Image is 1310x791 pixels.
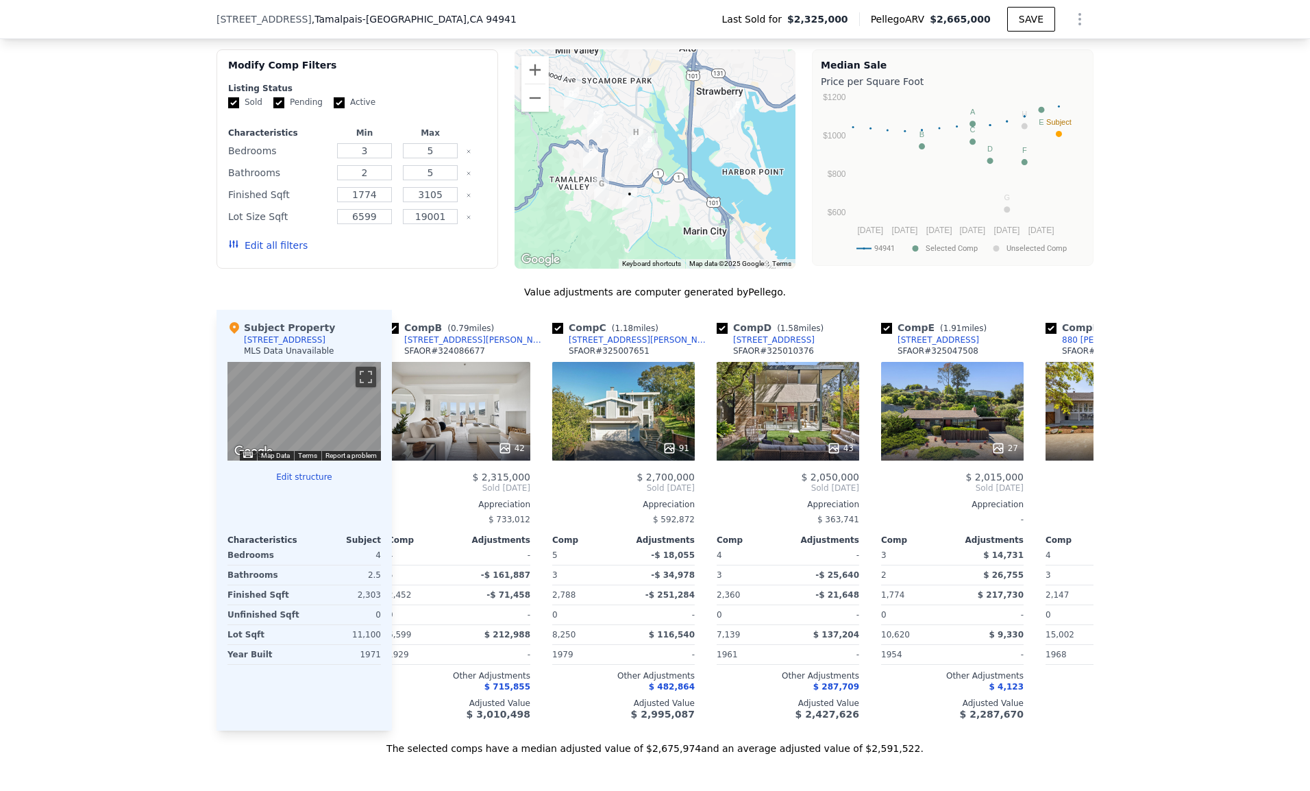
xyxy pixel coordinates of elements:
[892,226,918,235] text: [DATE]
[813,630,859,640] span: $ 137,204
[552,499,695,510] div: Appreciation
[400,127,460,138] div: Max
[569,345,650,356] div: SFAOR # 325007651
[617,182,643,216] div: 329 Deertrail Ln
[926,244,978,253] text: Selected Comp
[388,590,411,600] span: 2,452
[552,565,621,585] div: 3
[649,630,695,640] span: $ 116,540
[467,709,530,720] span: $ 3,010,498
[298,452,317,459] a: Terms (opens in new tab)
[1022,146,1027,154] text: F
[881,334,979,345] a: [STREET_ADDRESS]
[989,630,1024,640] span: $ 9,330
[898,334,979,345] div: [STREET_ADDRESS]
[558,82,584,116] div: 328 N Ferndale Ave
[227,645,301,664] div: Year Built
[827,441,854,455] div: 43
[881,630,910,640] span: 10,620
[813,682,859,692] span: $ 287,709
[1046,590,1069,600] span: 2,147
[228,185,329,204] div: Finished Sqft
[1062,345,1143,356] div: SFAOR # 325020465
[717,483,859,494] span: Sold [DATE]
[1046,483,1188,494] span: Sold [DATE]
[243,452,253,458] button: Keyboard shortcuts
[228,97,239,108] input: Sold
[989,682,1024,692] span: $ 4,123
[606,324,664,333] span: ( miles)
[733,345,814,356] div: SFAOR # 325010376
[717,590,740,600] span: 2,360
[228,141,329,160] div: Bedrooms
[1046,499,1188,510] div: Appreciation
[983,570,1024,580] span: $ 26,755
[821,91,1085,263] div: A chart.
[663,441,689,455] div: 91
[1062,334,1160,345] div: 880 [PERSON_NAME] Ct
[227,535,304,546] div: Characteristics
[626,605,695,624] div: -
[959,226,985,235] text: [DATE]
[388,565,456,585] div: 5
[874,244,895,253] text: 94941
[466,149,471,154] button: Clear
[1046,334,1160,345] a: 880 [PERSON_NAME] Ct
[881,483,1024,494] span: Sold [DATE]
[994,226,1020,235] text: [DATE]
[978,590,1024,600] span: $ 217,730
[518,251,563,269] img: Google
[1007,7,1055,32] button: SAVE
[518,251,563,269] a: Open this area in Google Maps (opens a new window)
[1022,110,1027,118] text: H
[815,570,859,580] span: -$ 25,640
[521,84,549,112] button: Zoom out
[552,698,695,709] div: Adjusted Value
[552,535,623,546] div: Comp
[983,550,1024,560] span: $ 14,731
[623,535,695,546] div: Adjustments
[935,324,992,333] span: ( miles)
[552,321,664,334] div: Comp C
[717,610,722,620] span: 0
[801,472,859,483] span: $ 2,050,000
[388,630,411,640] span: 6,599
[481,570,530,580] span: -$ 161,887
[312,12,517,26] span: , Tamalpais-[GEOGRAPHIC_DATA]
[261,451,290,461] button: Map Data
[817,515,859,524] span: $ 363,741
[651,550,695,560] span: -$ 18,055
[442,324,499,333] span: ( miles)
[987,145,993,153] text: D
[1039,118,1043,126] text: E
[943,324,962,333] span: 1.91
[227,321,335,334] div: Subject Property
[1046,535,1117,546] div: Comp
[231,443,276,461] a: Open this area in Google Maps (opens a new window)
[645,590,695,600] span: -$ 251,284
[1066,5,1093,33] button: Show Options
[653,515,695,524] span: $ 592,872
[388,645,456,664] div: 1929
[1046,630,1074,640] span: 15,002
[881,499,1024,510] div: Appreciation
[228,207,329,226] div: Lot Size Sqft
[1046,698,1188,709] div: Adjusted Value
[1046,610,1051,620] span: 0
[970,125,976,134] text: C
[217,12,312,26] span: [STREET_ADDRESS]
[227,585,301,605] div: Finished Sqft
[1006,244,1067,253] text: Unselected Comp
[717,670,859,681] div: Other Adjustments
[307,645,381,664] div: 1971
[791,546,859,565] div: -
[881,610,887,620] span: 0
[217,285,1093,299] div: Value adjustments are computer generated by Pellego .
[821,58,1085,72] div: Median Sale
[649,682,695,692] span: $ 482,864
[273,97,323,108] label: Pending
[881,590,904,600] span: 1,774
[815,590,859,600] span: -$ 21,648
[552,334,711,345] a: [STREET_ADDRESS][PERSON_NAME]
[965,472,1024,483] span: $ 2,015,000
